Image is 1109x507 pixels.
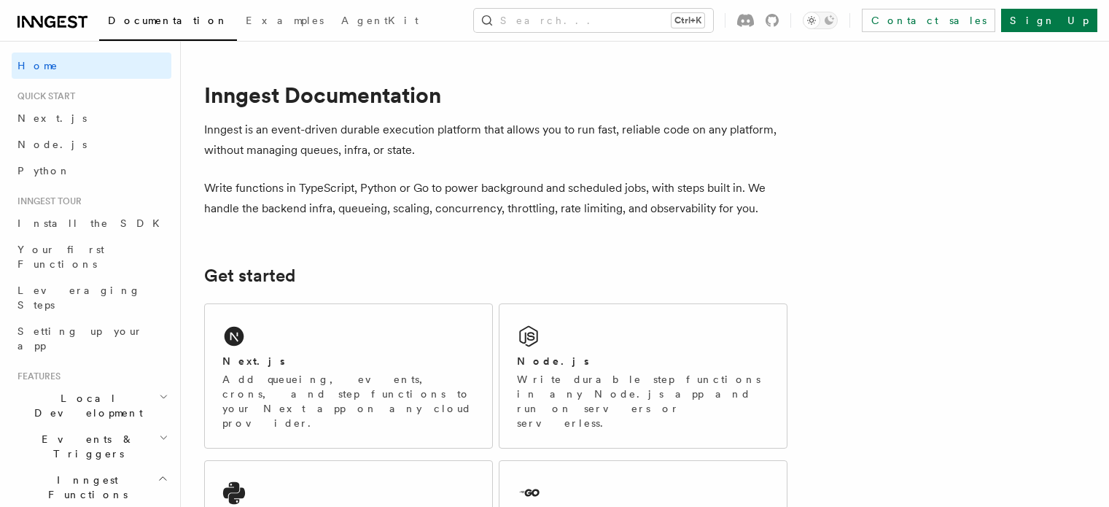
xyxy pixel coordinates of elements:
[222,372,475,430] p: Add queueing, events, crons, and step functions to your Next app on any cloud provider.
[332,4,427,39] a: AgentKit
[204,178,787,219] p: Write functions in TypeScript, Python or Go to power background and scheduled jobs, with steps bu...
[12,210,171,236] a: Install the SDK
[99,4,237,41] a: Documentation
[108,15,228,26] span: Documentation
[862,9,995,32] a: Contact sales
[204,303,493,449] a: Next.jsAdd queueing, events, crons, and step functions to your Next app on any cloud provider.
[17,112,87,124] span: Next.js
[237,4,332,39] a: Examples
[12,432,159,461] span: Events & Triggers
[12,391,159,420] span: Local Development
[12,131,171,158] a: Node.js
[17,325,143,352] span: Setting up your app
[12,385,171,426] button: Local Development
[12,473,157,502] span: Inngest Functions
[499,303,787,449] a: Node.jsWrite durable step functions in any Node.js app and run on servers or serverless.
[12,318,171,359] a: Setting up your app
[17,139,87,150] span: Node.js
[803,12,838,29] button: Toggle dark mode
[204,120,787,160] p: Inngest is an event-driven durable execution platform that allows you to run fast, reliable code ...
[12,90,75,102] span: Quick start
[12,158,171,184] a: Python
[341,15,419,26] span: AgentKit
[17,165,71,177] span: Python
[12,277,171,318] a: Leveraging Steps
[12,426,171,467] button: Events & Triggers
[222,354,285,368] h2: Next.js
[474,9,713,32] button: Search...Ctrl+K
[12,105,171,131] a: Next.js
[12,371,61,382] span: Features
[517,372,769,430] p: Write durable step functions in any Node.js app and run on servers or serverless.
[12,53,171,79] a: Home
[672,13,704,28] kbd: Ctrl+K
[1001,9,1097,32] a: Sign Up
[204,266,295,286] a: Get started
[204,82,787,108] h1: Inngest Documentation
[17,244,104,270] span: Your first Functions
[517,354,589,368] h2: Node.js
[17,285,141,311] span: Leveraging Steps
[17,217,168,229] span: Install the SDK
[246,15,324,26] span: Examples
[12,236,171,277] a: Your first Functions
[12,196,82,207] span: Inngest tour
[17,58,58,73] span: Home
